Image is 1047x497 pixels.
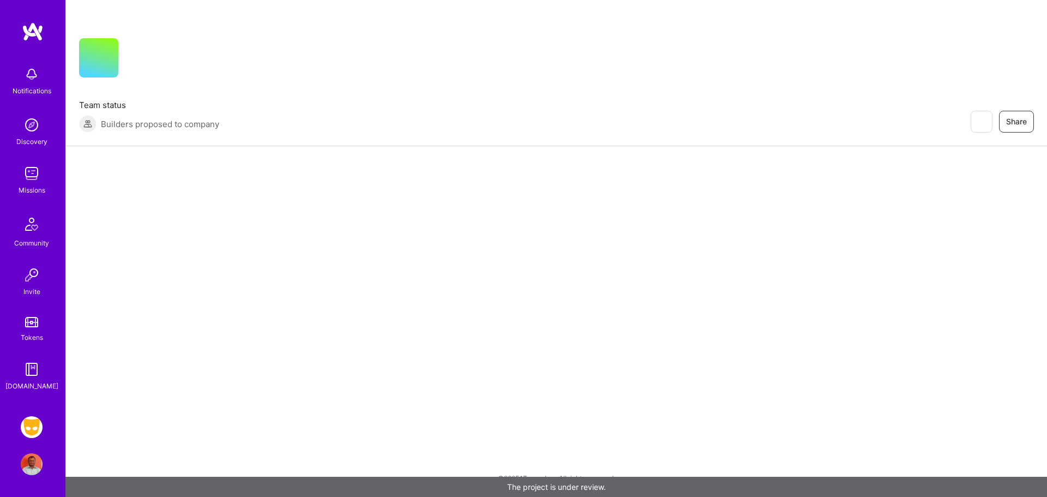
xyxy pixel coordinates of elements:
i: icon EyeClosed [977,117,985,126]
img: Grindr: Mobile + BE + Cloud [21,416,43,438]
img: tokens [25,317,38,327]
div: The project is under review. [65,477,1047,497]
a: User Avatar [18,453,45,475]
img: Community [19,211,45,237]
img: User Avatar [21,453,43,475]
div: Invite [23,286,40,297]
img: discovery [21,114,43,136]
div: Discovery [16,136,47,147]
i: icon CompanyGray [131,56,140,64]
div: Tokens [21,332,43,343]
img: logo [22,22,44,41]
img: Builders proposed to company [79,115,97,133]
span: Builders proposed to company [101,118,219,130]
div: [DOMAIN_NAME] [5,380,58,392]
button: Share [999,111,1034,133]
img: Invite [21,264,43,286]
img: teamwork [21,163,43,184]
span: Team status [79,99,219,111]
a: Grindr: Mobile + BE + Cloud [18,416,45,438]
div: Community [14,237,49,249]
span: Share [1006,116,1027,127]
img: bell [21,63,43,85]
div: Missions [19,184,45,196]
div: Notifications [13,85,51,97]
img: guide book [21,358,43,380]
